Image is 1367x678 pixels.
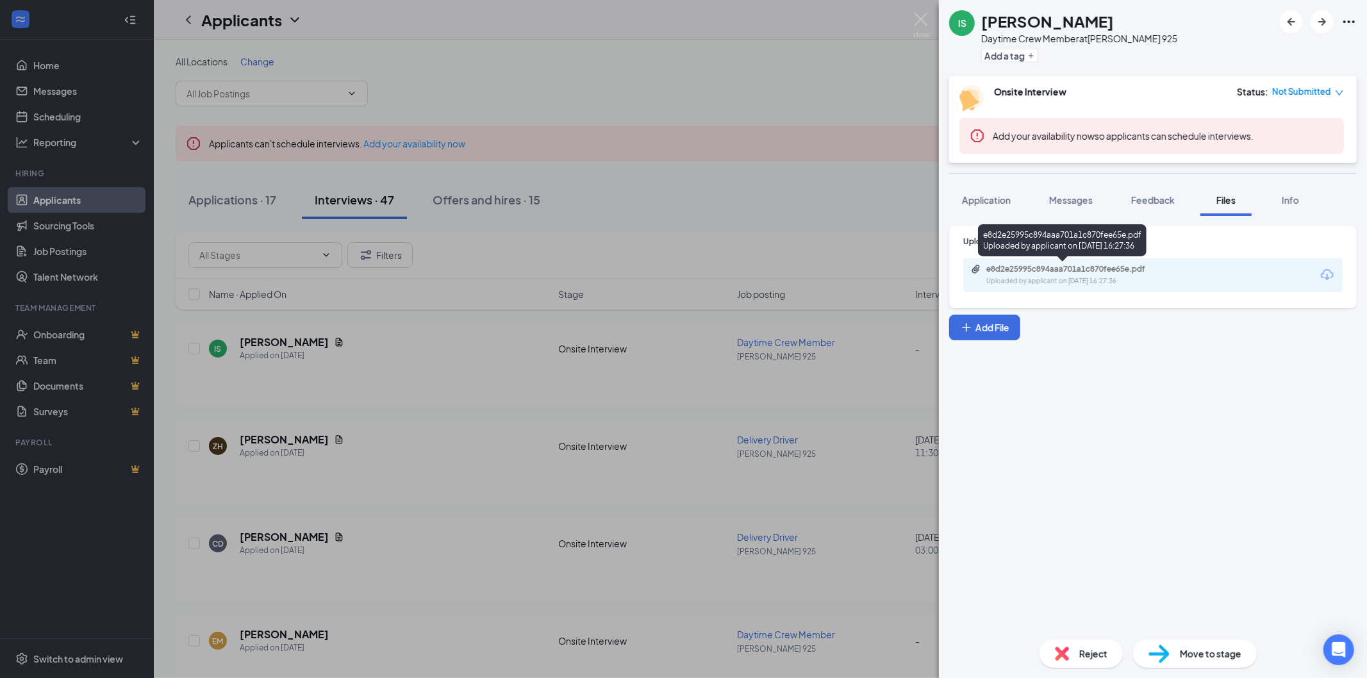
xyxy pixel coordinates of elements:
[1311,10,1334,33] button: ArrowRight
[971,264,1179,286] a: Paperclipe8d2e25995c894aaa701a1c870fee65e.pdfUploaded by applicant on [DATE] 16:27:36
[1049,194,1093,206] span: Messages
[986,264,1166,274] div: e8d2e25995c894aaa701a1c870fee65e.pdf
[1282,194,1299,206] span: Info
[1079,647,1107,661] span: Reject
[958,17,966,29] div: IS
[1320,267,1335,283] svg: Download
[1237,85,1268,98] div: Status :
[1216,194,1236,206] span: Files
[960,321,973,334] svg: Plus
[1180,647,1241,661] span: Move to stage
[1314,14,1330,29] svg: ArrowRight
[963,236,1343,247] div: Upload Resume
[970,128,985,144] svg: Error
[1131,194,1175,206] span: Feedback
[1280,10,1303,33] button: ArrowLeftNew
[981,49,1038,62] button: PlusAdd a tag
[1272,85,1331,98] span: Not Submitted
[986,276,1179,286] div: Uploaded by applicant on [DATE] 16:27:36
[1341,14,1357,29] svg: Ellipses
[962,194,1011,206] span: Application
[993,129,1095,142] button: Add your availability now
[1284,14,1299,29] svg: ArrowLeftNew
[993,130,1254,142] span: so applicants can schedule interviews.
[994,86,1066,97] b: Onsite Interview
[981,32,1177,45] div: Daytime Crew Member at [PERSON_NAME] 925
[949,315,1020,340] button: Add FilePlus
[1027,52,1035,60] svg: Plus
[1323,634,1354,665] div: Open Intercom Messenger
[981,10,1114,32] h1: [PERSON_NAME]
[978,224,1147,256] div: e8d2e25995c894aaa701a1c870fee65e.pdf Uploaded by applicant on [DATE] 16:27:36
[1335,88,1344,97] span: down
[971,264,981,274] svg: Paperclip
